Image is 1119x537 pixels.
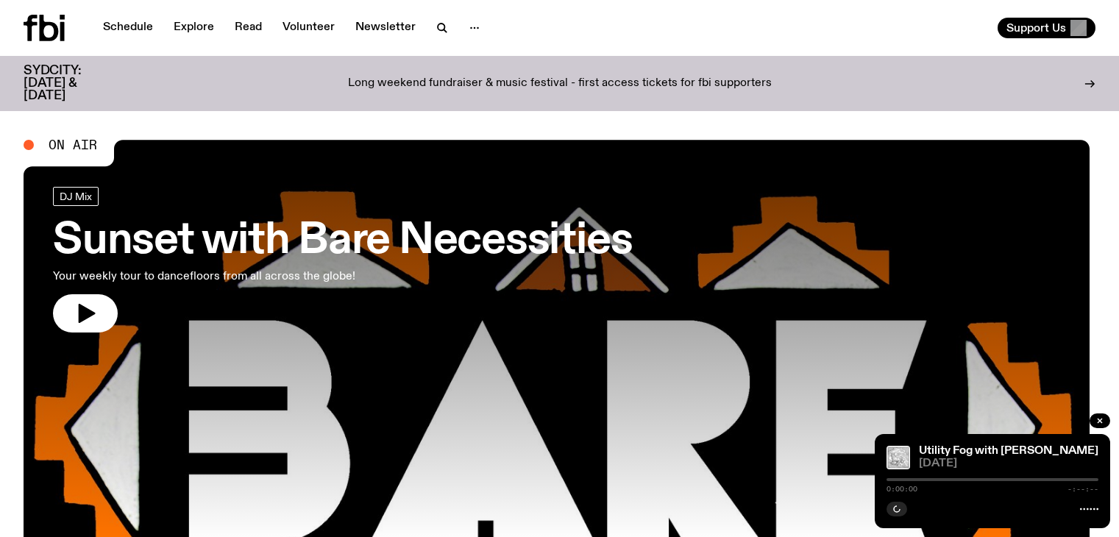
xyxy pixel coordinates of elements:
[49,138,97,152] span: On Air
[53,221,632,262] h3: Sunset with Bare Necessities
[887,486,917,493] span: 0:00:00
[919,458,1098,469] span: [DATE]
[1068,486,1098,493] span: -:--:--
[53,187,632,332] a: Sunset with Bare NecessitiesYour weekly tour to dancefloors from all across the globe!
[274,18,344,38] a: Volunteer
[24,65,118,102] h3: SYDCITY: [DATE] & [DATE]
[998,18,1095,38] button: Support Us
[53,268,430,285] p: Your weekly tour to dancefloors from all across the globe!
[53,187,99,206] a: DJ Mix
[919,445,1098,457] a: Utility Fog with [PERSON_NAME]
[887,446,910,469] img: Cover for Kansai Bruises by Valentina Magaletti & YPY
[94,18,162,38] a: Schedule
[347,18,424,38] a: Newsletter
[165,18,223,38] a: Explore
[1006,21,1066,35] span: Support Us
[226,18,271,38] a: Read
[348,77,772,90] p: Long weekend fundraiser & music festival - first access tickets for fbi supporters
[60,191,92,202] span: DJ Mix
